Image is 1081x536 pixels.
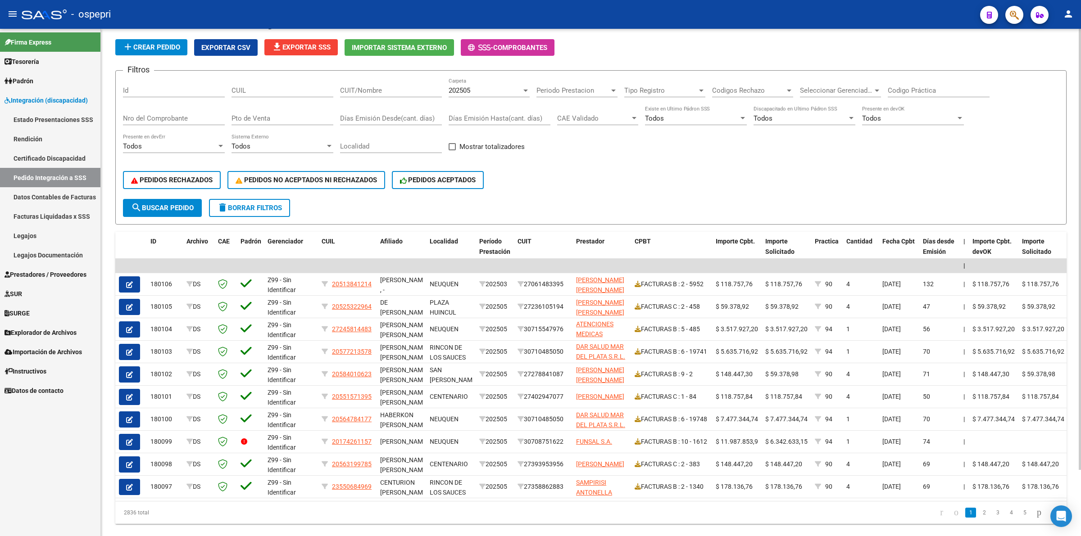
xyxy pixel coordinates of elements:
[645,114,664,122] span: Todos
[380,366,430,394] span: [PERSON_NAME], [PERSON_NAME] , -
[150,302,179,312] div: 180105
[963,262,965,269] span: |
[576,411,625,429] span: DAR SALUD MAR DEL PLATA S.R.L.
[518,414,569,424] div: 30710485050
[115,39,187,55] button: Crear Pedido
[392,171,484,189] button: PEDIDOS ACEPTADOS
[430,299,456,316] span: PLAZA HUINCUL
[972,348,1015,355] span: $ 5.635.716,92
[963,393,965,400] span: |
[380,299,428,327] span: DE [PERSON_NAME] , -
[765,460,802,468] span: $ 148.447,20
[332,415,372,423] span: 20564784177
[380,238,403,245] span: Afiliado
[147,232,183,271] datatable-header-cell: ID
[1063,9,1074,19] mat-icon: person
[1018,232,1068,271] datatable-header-cell: Importe Solicitado devOK
[479,347,510,357] div: 202505
[963,483,965,490] span: |
[227,171,385,189] button: PEDIDOS NO ACEPTADOS NI RECHAZADOS
[241,238,261,245] span: Padrón
[923,393,930,400] span: 50
[635,392,709,402] div: FACTURAS C : 1 - 84
[115,501,304,524] div: 2836 total
[150,347,179,357] div: 180103
[459,141,525,152] span: Mostrar totalizadores
[518,482,569,492] div: 27358862883
[183,232,214,271] datatable-header-cell: Archivo
[811,232,843,271] datatable-header-cell: Practica
[518,279,569,289] div: 27061483395
[479,369,510,379] div: 202505
[846,438,850,445] span: 1
[846,393,850,400] span: 4
[882,303,901,310] span: [DATE]
[268,299,296,316] span: Z99 - Sin Identificar
[825,415,832,423] span: 94
[972,483,1009,490] span: $ 178.136,76
[635,238,651,245] span: CPBT
[716,325,758,333] span: $ 3.517.927,20
[846,370,850,378] span: 4
[635,369,709,379] div: FACTURAS B : 9 - 2
[712,86,785,95] span: Codigos Rechazo
[882,325,901,333] span: [DATE]
[950,508,963,518] a: go to previous page
[825,483,832,490] span: 90
[332,438,372,445] span: 20174261157
[150,238,156,245] span: ID
[963,460,965,468] span: |
[846,348,850,355] span: 1
[380,321,428,349] span: [PERSON_NAME] [PERSON_NAME] , -
[186,482,211,492] div: DS
[716,460,753,468] span: $ 148.447,20
[268,434,296,451] span: Z99 - Sin Identificar
[635,437,709,447] div: FACTURAS B : 10 - 1612
[977,505,991,520] li: page 2
[150,324,179,334] div: 180104
[576,238,604,245] span: Prestador
[186,279,211,289] div: DS
[236,176,377,184] span: PEDIDOS NO ACEPTADOS NI RECHAZADOS
[576,320,621,358] span: ATENCIONES MEDICAS DOMICILIARIAS SA
[963,238,965,245] span: |
[5,95,88,105] span: Integración (discapacidad)
[150,437,179,447] div: 180099
[972,370,1009,378] span: $ 148.447,30
[268,276,296,294] span: Z99 - Sin Identificar
[624,86,697,95] span: Tipo Registro
[635,482,709,492] div: FACTURAS B : 2 - 1340
[430,460,468,468] span: CENTENARIO
[576,276,624,294] span: [PERSON_NAME] [PERSON_NAME]
[214,232,237,271] datatable-header-cell: CAE
[449,86,470,95] span: 202505
[882,280,901,288] span: [DATE]
[186,238,208,245] span: Archivo
[716,370,753,378] span: $ 148.447,30
[186,324,211,334] div: DS
[514,232,572,271] datatable-header-cell: CUIT
[218,238,230,245] span: CAE
[332,370,372,378] span: 20584010623
[380,456,428,484] span: [PERSON_NAME] [PERSON_NAME] , -
[123,199,202,217] button: Buscar Pedido
[972,238,1012,255] span: Importe Cpbt. devOK
[1022,393,1059,400] span: $ 118.757,84
[268,344,296,361] span: Z99 - Sin Identificar
[430,280,459,288] span: NEUQUEN
[716,483,753,490] span: $ 178.136,76
[123,41,133,52] mat-icon: add
[635,414,709,424] div: FACTURAS B : 6 - 19748
[123,171,221,189] button: PEDIDOS RECHAZADOS
[979,508,990,518] a: 2
[332,393,372,400] span: 20551571395
[5,289,22,299] span: SUR
[1022,460,1059,468] span: $ 148.447,20
[1022,280,1059,288] span: $ 118.757,76
[557,114,630,122] span: CAE Validado
[430,344,466,361] span: RINCON DE LOS SAUCES
[71,5,111,24] span: - ospepri
[518,459,569,469] div: 27393953956
[430,393,468,400] span: CENTENARIO
[1019,508,1030,518] a: 5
